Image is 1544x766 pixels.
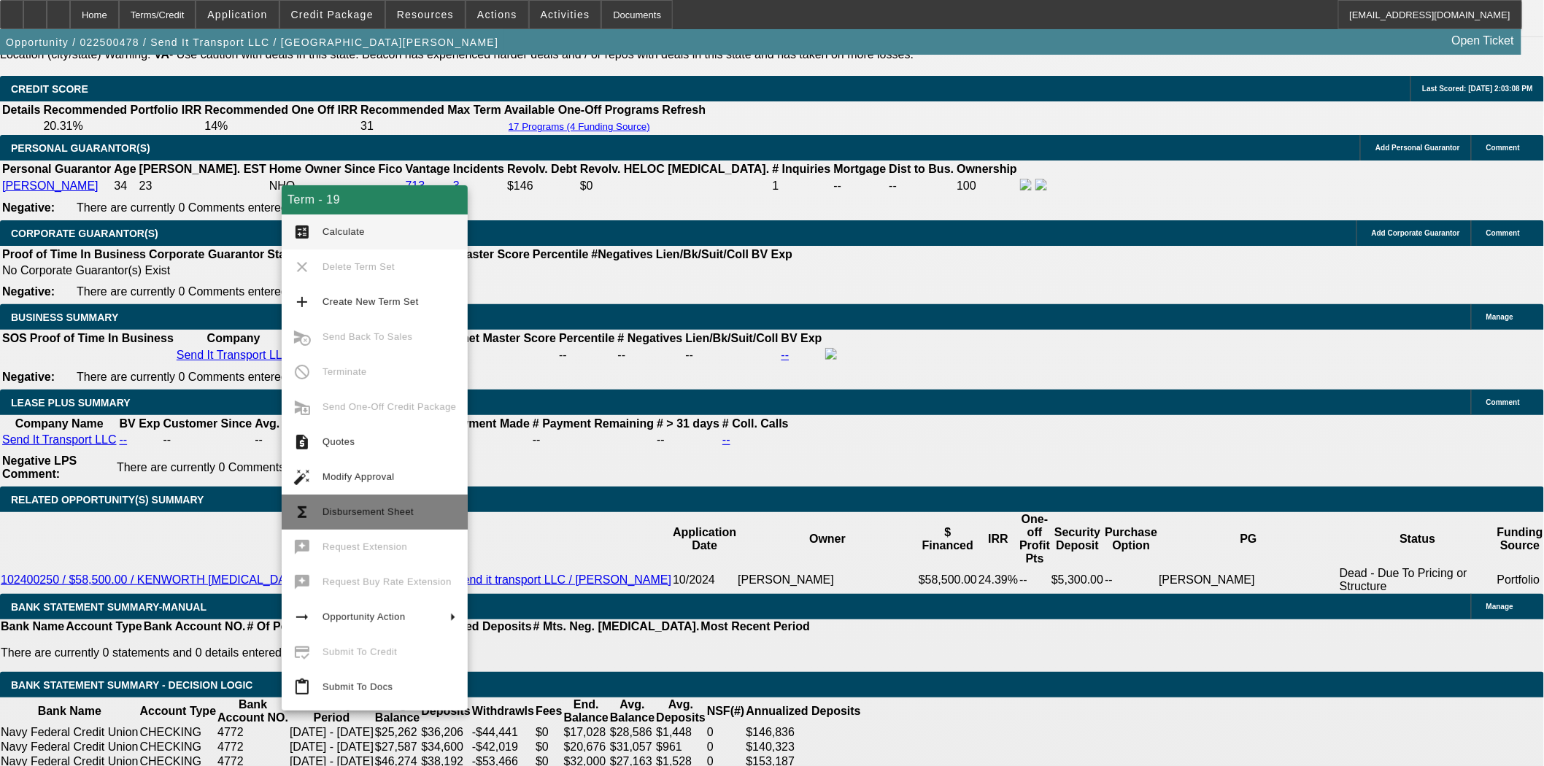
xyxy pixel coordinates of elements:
[120,433,128,446] a: --
[42,119,202,134] td: 20.31%
[1497,566,1544,594] td: Portfolio
[217,697,289,725] th: Bank Account NO.
[752,248,792,260] b: BV Exp
[686,332,779,344] b: Lien/Bk/Suit/Coll
[207,332,260,344] b: Company
[535,697,563,725] th: Fees
[280,1,385,28] button: Credit Package
[685,347,779,363] td: --
[1104,566,1158,594] td: --
[2,433,117,446] a: Send It Transport LLC
[289,697,374,725] th: Activity Period
[672,566,737,594] td: 10/2024
[1486,313,1513,321] span: Manage
[1486,398,1520,406] span: Comment
[771,178,831,194] td: 1
[207,9,267,20] span: Application
[471,697,535,725] th: Withdrawls
[772,163,830,175] b: # Inquiries
[2,285,55,298] b: Negative:
[1486,229,1520,237] span: Comment
[700,619,811,634] th: Most Recent Period
[655,740,706,754] td: $961
[2,163,111,175] b: Personal Guarantor
[113,178,136,194] td: 34
[532,433,655,447] td: --
[1020,179,1032,190] img: facebook-icon.png
[506,178,578,194] td: $146
[471,740,535,754] td: -$42,019
[1,573,671,586] a: 102400250 / $58,500.00 / KENWORTH [MEDICAL_DATA] Series / Third Party Vendor / Send it transport ...
[533,248,588,260] b: Percentile
[196,1,278,28] button: Application
[204,119,358,134] td: 14%
[656,433,720,447] td: --
[781,332,822,344] b: BV Exp
[406,163,450,175] b: Vantage
[323,611,406,622] span: Opportunity Action
[139,725,217,740] td: CHECKING
[1446,28,1520,53] a: Open Ticket
[833,178,887,194] td: --
[1019,512,1051,566] th: One-off Profit Pts
[1375,144,1460,152] span: Add Personal Guarantor
[722,433,730,446] a: --
[533,619,700,634] th: # Mts. Neg. [MEDICAL_DATA].
[441,332,556,344] b: Paynet Master Score
[217,725,289,740] td: 4772
[1158,566,1339,594] td: [PERSON_NAME]
[420,725,471,740] td: $36,206
[293,678,311,696] mat-icon: content_paste
[11,228,158,239] span: CORPORATE GUARANTOR(S)
[77,371,386,383] span: There are currently 0 Comments entered on this opportunity
[1051,566,1104,594] td: $5,300.00
[609,725,655,740] td: $28,586
[323,296,419,307] span: Create New Term Set
[746,740,861,754] div: $140,323
[269,178,377,194] td: NHO
[825,348,837,360] img: facebook-icon.png
[293,433,311,451] mat-icon: request_quote
[2,454,77,480] b: Negative LPS Comment:
[1,247,147,262] th: Proof of Time In Business
[323,681,393,692] span: Submit To Docs
[323,226,365,237] span: Calculate
[1486,144,1520,152] span: Comment
[535,740,563,754] td: $0
[120,417,161,430] b: BV Exp
[11,601,206,613] span: BANK STATEMENT SUMMARY-MANUAL
[139,740,217,754] td: CHECKING
[706,725,746,740] td: 0
[1339,566,1497,594] td: Dead - Due To Pricing or Structure
[609,740,655,754] td: $31,057
[1497,512,1544,566] th: Funding Source
[293,503,311,521] mat-icon: functions
[533,417,654,430] b: # Payment Remaining
[2,179,99,192] a: [PERSON_NAME]
[65,619,143,634] th: Account Type
[374,740,420,754] td: $27,587
[42,103,202,117] th: Recommended Portfolio IRR
[406,179,425,192] a: 713
[139,697,217,725] th: Account Type
[439,417,530,430] b: # Payment Made
[374,725,420,740] td: $25,262
[254,433,304,447] td: --
[255,417,303,430] b: Avg. IRR
[323,436,355,447] span: Quotes
[918,512,978,566] th: $ Financed
[360,103,502,117] th: Recommended Max Term
[374,697,420,725] th: Beg. Balance
[291,9,374,20] span: Credit Package
[267,248,293,260] b: Start
[1,263,799,278] td: No Corporate Guarantor(s) Exist
[563,725,609,740] td: $17,028
[618,349,683,362] div: --
[657,417,719,430] b: # > 31 days
[386,1,465,28] button: Resources
[163,417,252,430] b: Customer Since
[477,9,517,20] span: Actions
[507,163,577,175] b: Revolv. Debt
[1104,512,1158,566] th: Purchase Option
[149,248,264,260] b: Corporate Guarantor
